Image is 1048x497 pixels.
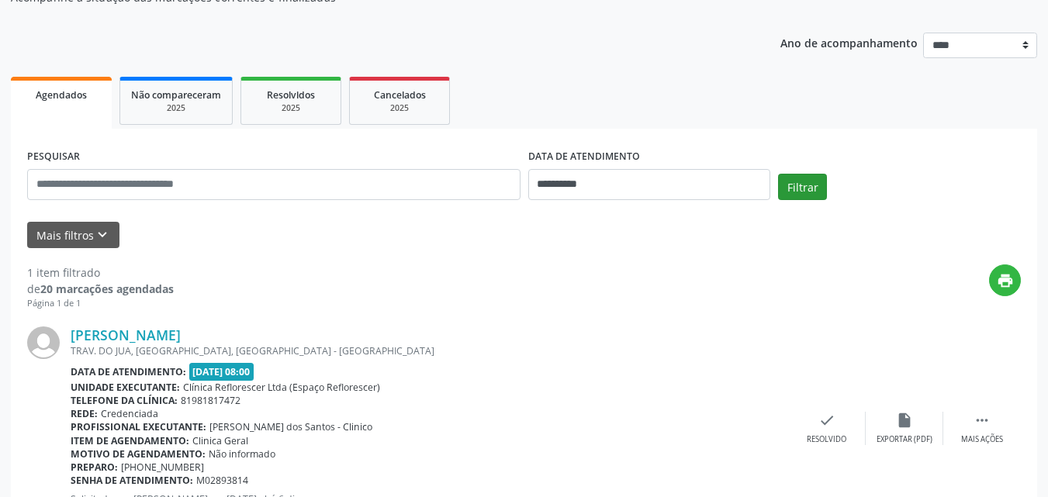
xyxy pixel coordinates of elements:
[807,434,846,445] div: Resolvido
[374,88,426,102] span: Cancelados
[40,281,174,296] strong: 20 marcações agendadas
[818,412,835,429] i: check
[183,381,380,394] span: Clínica Reflorescer Ltda (Espaço Reflorescer)
[209,447,275,461] span: Não informado
[27,326,60,359] img: img
[181,394,240,407] span: 81981817472
[71,381,180,394] b: Unidade executante:
[71,420,206,433] b: Profissional executante:
[27,222,119,249] button: Mais filtroskeyboard_arrow_down
[361,102,438,114] div: 2025
[989,264,1021,296] button: print
[27,281,174,297] div: de
[196,474,248,487] span: M02893814
[252,102,330,114] div: 2025
[896,412,913,429] i: insert_drive_file
[877,434,932,445] div: Exportar (PDF)
[209,420,372,433] span: [PERSON_NAME] dos Santos - Clinico
[71,474,193,487] b: Senha de atendimento:
[71,365,186,378] b: Data de atendimento:
[36,88,87,102] span: Agendados
[71,407,98,420] b: Rede:
[267,88,315,102] span: Resolvidos
[27,297,174,310] div: Página 1 de 1
[961,434,1003,445] div: Mais ações
[71,394,178,407] b: Telefone da clínica:
[71,344,788,357] div: TRAV. DO JUA, [GEOGRAPHIC_DATA], [GEOGRAPHIC_DATA] - [GEOGRAPHIC_DATA]
[71,326,181,343] a: [PERSON_NAME]
[71,447,206,461] b: Motivo de agendamento:
[997,272,1014,289] i: print
[71,434,189,447] b: Item de agendamento:
[27,264,174,281] div: 1 item filtrado
[101,407,158,420] span: Credenciada
[71,461,118,474] b: Preparo:
[121,461,204,474] span: [PHONE_NUMBER]
[974,412,991,429] i: 
[94,226,111,243] i: keyboard_arrow_down
[131,88,221,102] span: Não compareceram
[778,174,827,200] button: Filtrar
[192,434,248,447] span: Clinica Geral
[528,145,640,169] label: DATA DE ATENDIMENTO
[131,102,221,114] div: 2025
[780,33,918,52] p: Ano de acompanhamento
[27,145,80,169] label: PESQUISAR
[189,363,254,381] span: [DATE] 08:00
